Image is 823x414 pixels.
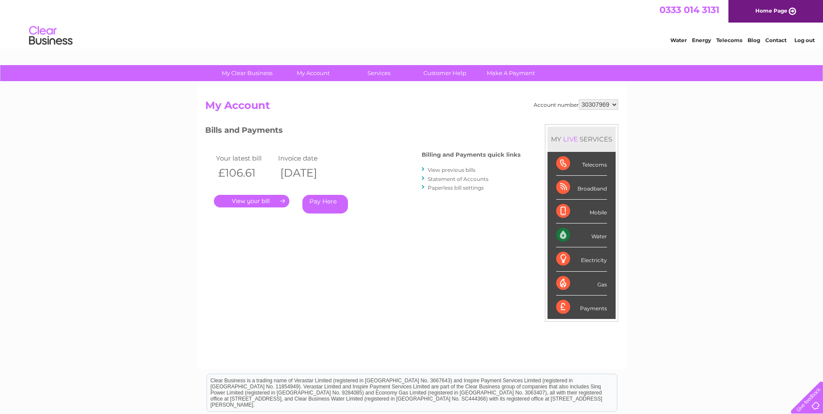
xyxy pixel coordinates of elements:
[659,4,719,15] a: 0333 014 3131
[409,65,481,81] a: Customer Help
[548,127,616,151] div: MY SERVICES
[556,152,607,176] div: Telecoms
[556,272,607,296] div: Gas
[207,5,617,42] div: Clear Business is a trading name of Verastar Limited (registered in [GEOGRAPHIC_DATA] No. 3667643...
[556,247,607,271] div: Electricity
[214,152,276,164] td: Your latest bill
[670,37,687,43] a: Water
[211,65,283,81] a: My Clear Business
[205,99,618,116] h2: My Account
[556,200,607,223] div: Mobile
[276,164,338,182] th: [DATE]
[205,124,521,139] h3: Bills and Payments
[556,223,607,247] div: Water
[276,152,338,164] td: Invoice date
[716,37,742,43] a: Telecoms
[29,23,73,49] img: logo.png
[556,296,607,319] div: Payments
[428,184,484,191] a: Paperless bill settings
[561,135,580,143] div: LIVE
[556,176,607,200] div: Broadband
[428,167,475,173] a: View previous bills
[343,65,415,81] a: Services
[765,37,787,43] a: Contact
[475,65,547,81] a: Make A Payment
[692,37,711,43] a: Energy
[748,37,760,43] a: Blog
[422,151,521,158] h4: Billing and Payments quick links
[277,65,349,81] a: My Account
[428,176,489,182] a: Statement of Accounts
[534,99,618,110] div: Account number
[214,195,289,207] a: .
[794,37,815,43] a: Log out
[214,164,276,182] th: £106.61
[302,195,348,214] a: Pay Here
